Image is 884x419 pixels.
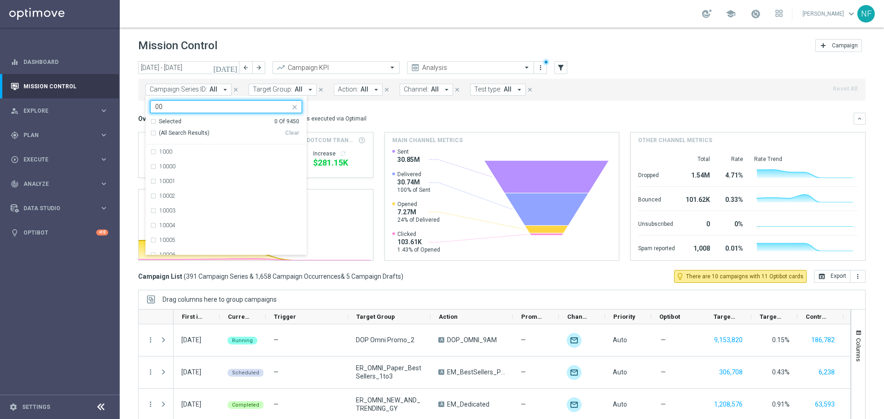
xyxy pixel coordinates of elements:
i: person_search [11,107,19,115]
div: 4.71% [721,167,743,182]
div: Execute [11,155,99,164]
span: Columns [855,338,862,362]
span: 24% of Delivered [397,216,440,224]
span: 0.43% [772,368,790,376]
button: close [317,85,325,95]
i: more_vert [146,400,155,408]
span: Analyze [23,181,99,187]
i: more_vert [146,368,155,376]
span: 5 Campaign Drafts [346,272,401,281]
i: arrow_drop_down [372,86,380,94]
colored-tag: Running [227,336,257,344]
button: 306,708 [718,367,744,378]
colored-tag: Scheduled [227,368,264,377]
button: close [453,85,461,95]
button: 6,238 [818,367,836,378]
ng-select: Analysis [407,61,534,74]
button: more_vert [536,62,545,73]
i: more_vert [854,273,861,280]
button: Campaign Series ID: All arrow_drop_down [145,84,232,96]
span: ) [401,272,403,281]
div: Optimail [567,365,582,380]
button: lightbulb_outline There are 10 campaigns with 11 Optibot cards [674,270,807,283]
span: Opened [397,201,440,208]
label: 10005 [159,237,175,243]
span: First in Range [182,313,204,320]
span: Current Status [228,313,250,320]
div: 1000 [150,144,302,159]
input: Select date range [138,61,239,74]
span: 1.43% of Opened [397,246,440,253]
span: ER_OMNI_Paper_BestSellers_1to3 [356,364,423,380]
span: Explore [23,108,99,114]
img: Optimail [567,397,582,412]
i: keyboard_arrow_right [99,204,108,212]
span: Target Group [356,313,395,320]
i: arrow_drop_down [306,86,314,94]
button: 63,593 [814,399,836,410]
div: 101.62K [686,191,710,206]
div: 08 Sep 2025, Monday [181,368,201,376]
i: close [233,86,239,93]
button: 9,153,820 [713,334,744,346]
label: 10003 [159,208,175,213]
div: Row Groups [163,296,277,303]
div: Unsubscribed [638,216,675,230]
span: school [726,9,736,19]
span: & [341,273,345,280]
i: arrow_forward [256,64,262,71]
i: track_changes [11,180,19,188]
i: [DATE] [213,63,238,72]
button: lightbulb Optibot +10 [10,229,109,236]
div: Rate Trend [754,155,858,163]
button: Channel: All arrow_drop_down [400,84,453,96]
h3: Campaign List [138,272,403,281]
i: arrow_drop_down [442,86,451,94]
button: open_in_browser Export [814,270,850,283]
i: close [454,86,460,93]
span: Data Studio [23,206,99,211]
div: Dashboard [11,50,108,74]
span: — [273,401,279,408]
span: Auto [613,401,627,408]
i: lightbulb [11,229,19,237]
i: equalizer [11,58,19,66]
label: 10002 [159,193,175,199]
span: Campaign [832,42,858,49]
span: Plan [23,132,99,138]
label: 10001 [159,178,175,184]
a: Mission Control [23,74,108,98]
div: equalizer Dashboard [10,58,109,66]
button: close [232,85,240,95]
span: All [361,86,368,93]
div: 0% [721,216,743,230]
div: Mission Control [10,83,109,90]
div: There are unsaved changes [543,59,549,65]
i: filter_alt [557,63,565,72]
span: DOP_OMNI_9AM [447,336,497,344]
span: keyboard_arrow_down [846,9,856,19]
div: 1.54M [686,167,710,182]
span: Running [232,338,253,344]
i: refresh [339,150,347,157]
i: add [820,42,827,49]
button: Test type: All arrow_drop_down [470,84,526,96]
div: Explore [11,107,99,115]
div: 0 [686,216,710,230]
span: A [438,402,444,407]
span: — [661,400,666,408]
i: trending_up [276,63,285,72]
button: Target Group: All arrow_drop_down [249,84,317,96]
span: — [661,336,666,344]
span: Priority [613,313,635,320]
div: Total [686,155,710,163]
span: Optibot [659,313,680,320]
div: Optibot [11,220,108,245]
i: gps_fixed [11,131,19,139]
a: Settings [22,404,50,410]
span: — [521,336,526,344]
span: DOP Omni Promo_2 [356,336,414,344]
span: Scheduled [232,370,259,376]
button: close [526,85,534,95]
img: Optimail [567,333,582,348]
